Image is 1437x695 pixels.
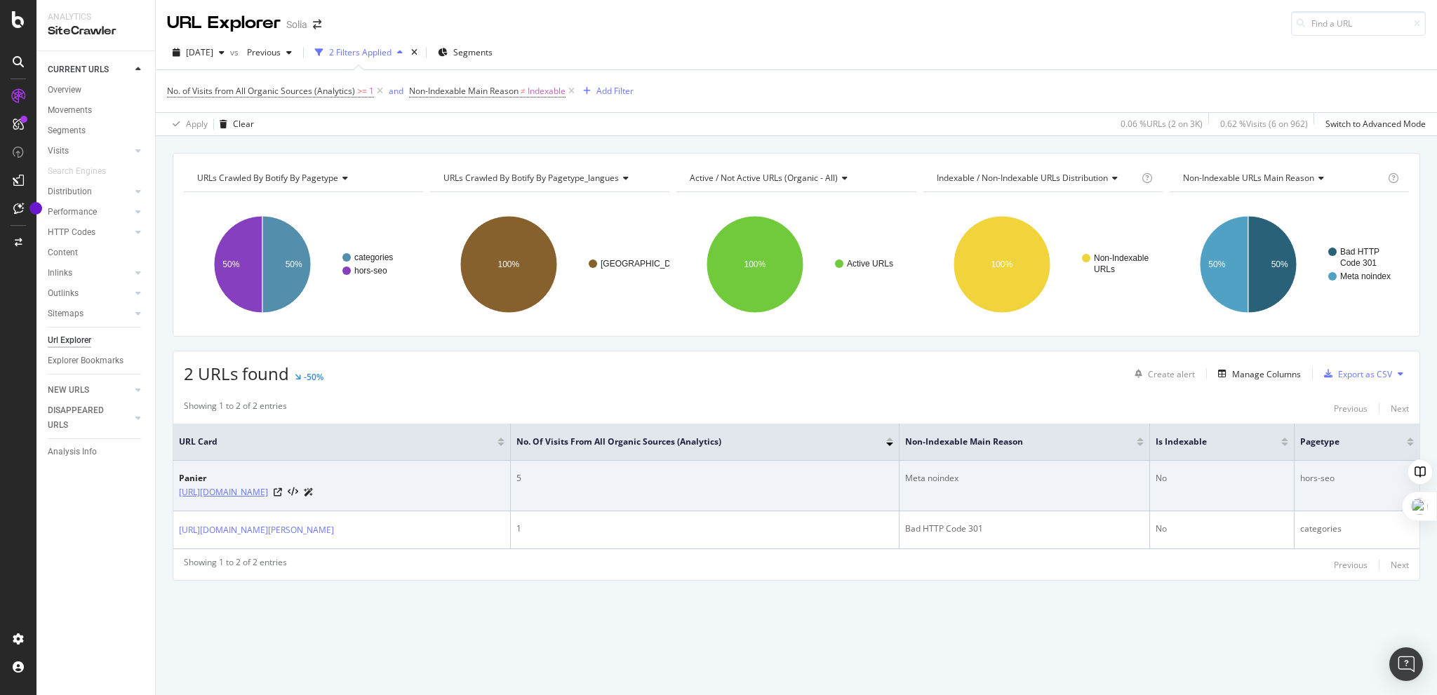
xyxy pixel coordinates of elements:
[1300,436,1386,448] span: pagetype
[596,85,634,97] div: Add Filter
[39,22,69,34] div: v 4.0.25
[48,403,131,433] a: DISAPPEARED URLS
[923,203,1163,325] svg: A chart.
[408,46,420,60] div: times
[48,103,92,118] div: Movements
[1291,11,1426,36] input: Find a URL
[1232,368,1301,380] div: Manage Columns
[48,445,97,459] div: Analysis Info
[48,62,109,77] div: CURRENT URLS
[1156,436,1260,448] span: Is Indexable
[48,103,145,118] a: Movements
[1325,118,1426,130] div: Switch to Advanced Mode
[516,522,893,535] div: 1
[48,383,131,398] a: NEW URLS
[48,333,145,348] a: Url Explorer
[48,403,119,433] div: DISAPPEARED URLS
[186,46,213,58] span: 2025 Aug. 24th
[48,23,144,39] div: SiteCrawler
[744,259,766,269] text: 100%
[179,472,314,485] div: Panier
[1334,400,1368,417] button: Previous
[161,81,173,93] img: tab_keywords_by_traffic_grey.svg
[48,286,79,301] div: Outlinks
[48,184,131,199] a: Distribution
[687,167,903,189] h4: Active / Not Active URLs
[48,306,131,321] a: Sitemaps
[443,172,619,184] span: URLs Crawled By Botify By pagetype_langues
[1271,259,1288,269] text: 50%
[48,164,106,179] div: Search Engines
[601,259,688,269] text: [GEOGRAPHIC_DATA]
[286,259,302,269] text: 50%
[934,167,1139,189] h4: Indexable / Non-Indexable URLs Distribution
[177,83,212,92] div: Mots-clés
[1212,365,1301,382] button: Manage Columns
[313,20,321,29] div: arrow-right-arrow-left
[48,266,72,281] div: Inlinks
[184,362,289,385] span: 2 URLs found
[409,85,519,97] span: Non-Indexable Main Reason
[1300,522,1414,535] div: categories
[905,472,1144,485] div: Meta noindex
[274,488,282,497] a: Visit Online Page
[1340,247,1379,257] text: Bad HTTP
[167,85,355,97] span: No. of Visits from All Organic Sources (Analytics)
[179,485,268,499] a: [URL][DOMAIN_NAME]
[48,245,145,260] a: Content
[329,46,392,58] div: 2 Filters Applied
[186,118,208,130] div: Apply
[991,259,1012,269] text: 100%
[48,205,131,220] a: Performance
[1208,259,1225,269] text: 50%
[48,205,97,220] div: Performance
[357,85,367,97] span: >=
[1340,258,1377,268] text: Code 301
[214,113,254,135] button: Clear
[577,83,634,100] button: Add Filter
[354,252,393,262] text: categories
[22,22,34,34] img: logo_orange.svg
[184,556,287,573] div: Showing 1 to 2 of 2 entries
[48,245,78,260] div: Content
[1334,559,1368,571] div: Previous
[430,203,669,325] svg: A chart.
[48,164,120,179] a: Search Engines
[453,46,493,58] span: Segments
[48,83,145,97] a: Overview
[241,46,281,58] span: Previous
[847,259,893,269] text: Active URLs
[48,11,144,23] div: Analytics
[1121,118,1203,130] div: 0.06 % URLs ( 2 on 3K )
[197,172,338,184] span: URLs Crawled By Botify By pagetype
[1334,556,1368,573] button: Previous
[1094,264,1115,274] text: URLs
[521,85,526,97] span: ≠
[241,41,298,64] button: Previous
[676,203,916,325] div: A chart.
[48,225,95,240] div: HTTP Codes
[48,83,81,97] div: Overview
[167,41,230,64] button: [DATE]
[48,333,91,348] div: Url Explorer
[1180,167,1385,189] h4: Non-Indexable URLs Main Reason
[389,84,403,97] button: and
[1391,559,1409,571] div: Next
[167,11,281,35] div: URL Explorer
[48,286,131,301] a: Outlinks
[48,62,131,77] a: CURRENT URLS
[48,184,92,199] div: Distribution
[74,83,108,92] div: Domaine
[905,436,1116,448] span: Non-Indexable Main Reason
[1320,113,1426,135] button: Switch to Advanced Mode
[516,436,865,448] span: No. of Visits from All Organic Sources (Analytics)
[1338,368,1392,380] div: Export as CSV
[48,266,131,281] a: Inlinks
[309,41,408,64] button: 2 Filters Applied
[1129,363,1195,385] button: Create alert
[369,81,374,101] span: 1
[58,81,69,93] img: tab_domain_overview_orange.svg
[288,487,298,497] button: View HTML Source
[233,118,254,130] div: Clear
[179,436,494,448] span: URL Card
